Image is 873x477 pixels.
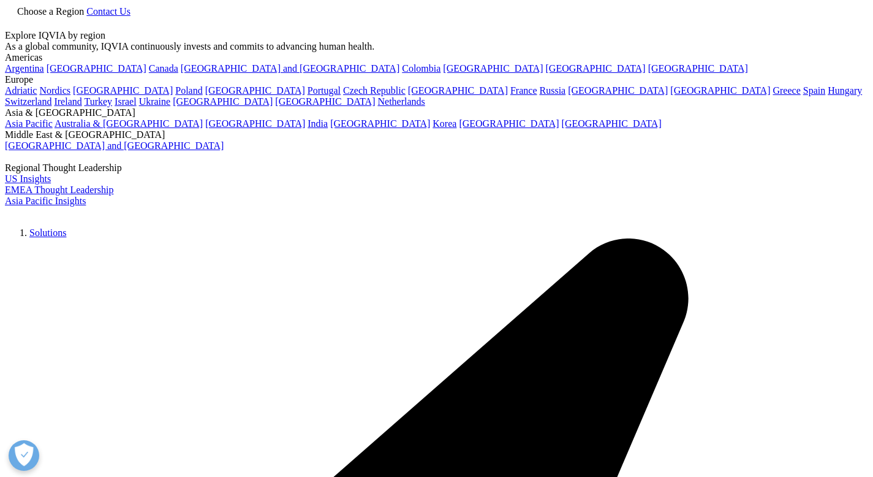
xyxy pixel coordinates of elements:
[205,118,305,129] a: [GEOGRAPHIC_DATA]
[5,41,868,52] div: As a global community, IQVIA continuously invests and commits to advancing human health.
[408,85,508,96] a: [GEOGRAPHIC_DATA]
[173,96,273,107] a: [GEOGRAPHIC_DATA]
[648,63,748,74] a: [GEOGRAPHIC_DATA]
[433,118,456,129] a: Korea
[546,63,646,74] a: [GEOGRAPHIC_DATA]
[175,85,202,96] a: Poland
[562,118,662,129] a: [GEOGRAPHIC_DATA]
[149,63,178,74] a: Canada
[86,6,130,17] a: Contact Us
[5,107,868,118] div: Asia & [GEOGRAPHIC_DATA]
[343,85,406,96] a: Czech Republic
[39,85,70,96] a: Nordics
[803,85,825,96] a: Spain
[5,196,86,206] a: Asia Pacific Insights
[5,118,53,129] a: Asia Pacific
[5,96,51,107] a: Switzerland
[308,118,328,129] a: India
[139,96,171,107] a: Ukraine
[29,227,66,238] a: Solutions
[5,30,868,41] div: Explore IQVIA by region
[5,85,37,96] a: Adriatic
[115,96,137,107] a: Israel
[402,63,440,74] a: Colombia
[5,52,868,63] div: Americas
[5,140,224,151] a: [GEOGRAPHIC_DATA] and [GEOGRAPHIC_DATA]
[568,85,668,96] a: [GEOGRAPHIC_DATA]
[5,74,868,85] div: Europe
[5,162,868,174] div: Regional Thought Leadership
[54,96,81,107] a: Ireland
[459,118,559,129] a: [GEOGRAPHIC_DATA]
[73,85,173,96] a: [GEOGRAPHIC_DATA]
[5,174,51,184] a: US Insights
[5,63,44,74] a: Argentina
[181,63,399,74] a: [GEOGRAPHIC_DATA] and [GEOGRAPHIC_DATA]
[540,85,566,96] a: Russia
[17,6,84,17] span: Choose a Region
[308,85,341,96] a: Portugal
[330,118,430,129] a: [GEOGRAPHIC_DATA]
[5,129,868,140] div: Middle East & [GEOGRAPHIC_DATA]
[510,85,537,96] a: France
[377,96,425,107] a: Netherlands
[9,440,39,471] button: Open Preferences
[443,63,543,74] a: [GEOGRAPHIC_DATA]
[84,96,112,107] a: Turkey
[773,85,800,96] a: Greece
[205,85,305,96] a: [GEOGRAPHIC_DATA]
[275,96,375,107] a: [GEOGRAPHIC_DATA]
[5,185,113,195] a: EMEA Thought Leadership
[47,63,146,74] a: [GEOGRAPHIC_DATA]
[55,118,203,129] a: Australia & [GEOGRAPHIC_DATA]
[828,85,862,96] a: Hungary
[670,85,770,96] a: [GEOGRAPHIC_DATA]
